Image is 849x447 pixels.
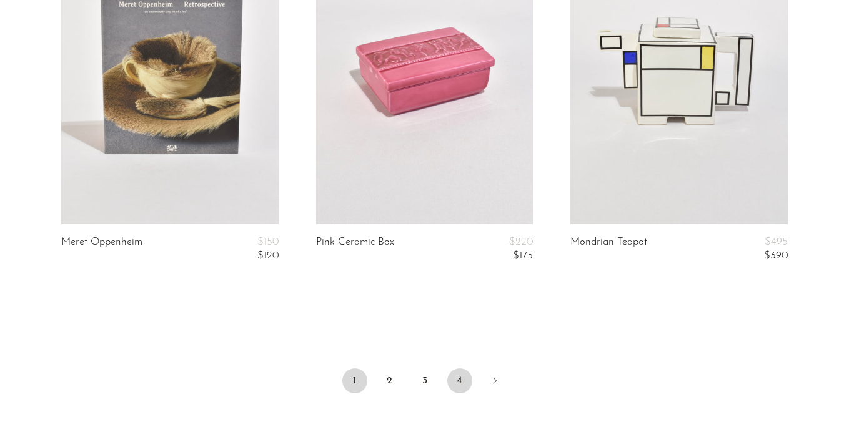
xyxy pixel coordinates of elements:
[765,237,788,247] span: $495
[377,368,402,393] a: 2
[257,250,279,261] span: $120
[61,237,142,262] a: Meret Oppenheim
[316,237,394,262] a: Pink Ceramic Box
[447,368,472,393] a: 4
[764,250,788,261] span: $390
[570,237,647,262] a: Mondrian Teapot
[513,250,533,261] span: $175
[342,368,367,393] span: 1
[482,368,507,396] a: Next
[257,237,279,247] span: $150
[509,237,533,247] span: $220
[412,368,437,393] a: 3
